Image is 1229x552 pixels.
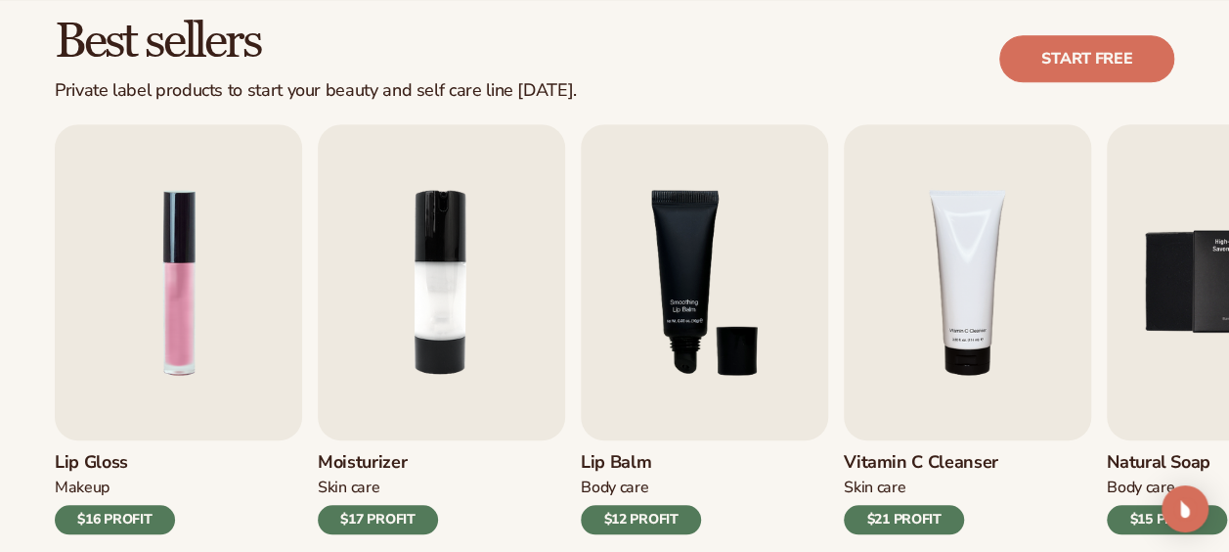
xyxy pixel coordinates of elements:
h3: Lip Gloss [55,452,175,474]
div: $15 PROFIT [1107,505,1227,534]
a: 4 / 9 [844,124,1091,534]
div: $21 PROFIT [844,505,964,534]
a: 3 / 9 [581,124,828,534]
div: Skin Care [844,478,998,498]
div: Makeup [55,478,175,498]
a: Start free [999,35,1174,82]
div: Skin Care [318,478,438,498]
h3: Lip Balm [581,452,701,474]
div: $16 PROFIT [55,505,175,534]
h3: Natural Soap [1107,452,1227,474]
h2: Best sellers [55,17,577,69]
div: Open Intercom Messenger [1162,485,1208,532]
div: $12 PROFIT [581,505,701,534]
h3: Moisturizer [318,452,438,474]
h3: Vitamin C Cleanser [844,452,998,474]
div: Body Care [581,478,701,498]
div: $17 PROFIT [318,505,438,534]
div: Private label products to start your beauty and self care line [DATE]. [55,80,577,102]
div: Body Care [1107,478,1227,498]
a: 1 / 9 [55,124,302,534]
a: 2 / 9 [318,124,565,534]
